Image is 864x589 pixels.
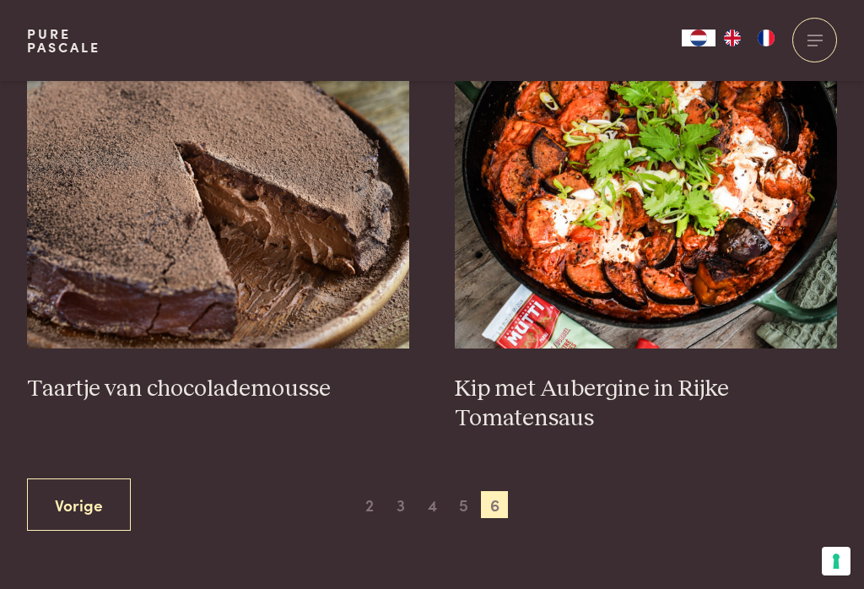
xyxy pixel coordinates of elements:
a: NL [682,30,715,46]
a: EN [715,30,749,46]
ul: Language list [715,30,783,46]
a: Kip met Aubergine in Rijke Tomatensaus Kip met Aubergine in Rijke Tomatensaus [455,11,838,434]
a: PurePascale [27,27,100,54]
span: 3 [387,491,414,518]
span: 6 [481,491,508,518]
div: Language [682,30,715,46]
h3: Taartje van chocolademousse [27,375,410,404]
span: 4 [418,491,445,518]
aside: Language selected: Nederlands [682,30,783,46]
span: 2 [356,491,383,518]
a: FR [749,30,783,46]
img: Taartje van chocolademousse [27,11,410,349]
img: Kip met Aubergine in Rijke Tomatensaus [455,11,838,349]
a: Vorige [27,478,131,532]
a: Taartje van chocolademousse Taartje van chocolademousse [27,11,410,404]
button: Uw voorkeuren voor toestemming voor trackingtechnologieën [822,547,850,575]
h3: Kip met Aubergine in Rijke Tomatensaus [455,375,838,433]
span: 5 [450,491,477,518]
